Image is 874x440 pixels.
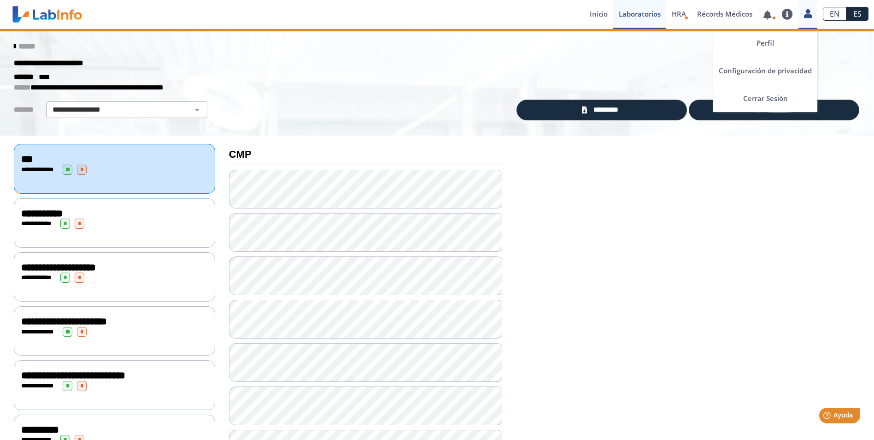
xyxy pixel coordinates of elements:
[713,57,817,84] a: Configuración de privacidad
[672,9,686,18] span: HRA
[713,84,817,112] a: Cerrar Sesión
[713,29,817,57] a: Perfil
[846,7,868,21] a: ES
[823,7,846,21] a: EN
[792,404,864,430] iframe: Help widget launcher
[229,149,252,160] b: CMP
